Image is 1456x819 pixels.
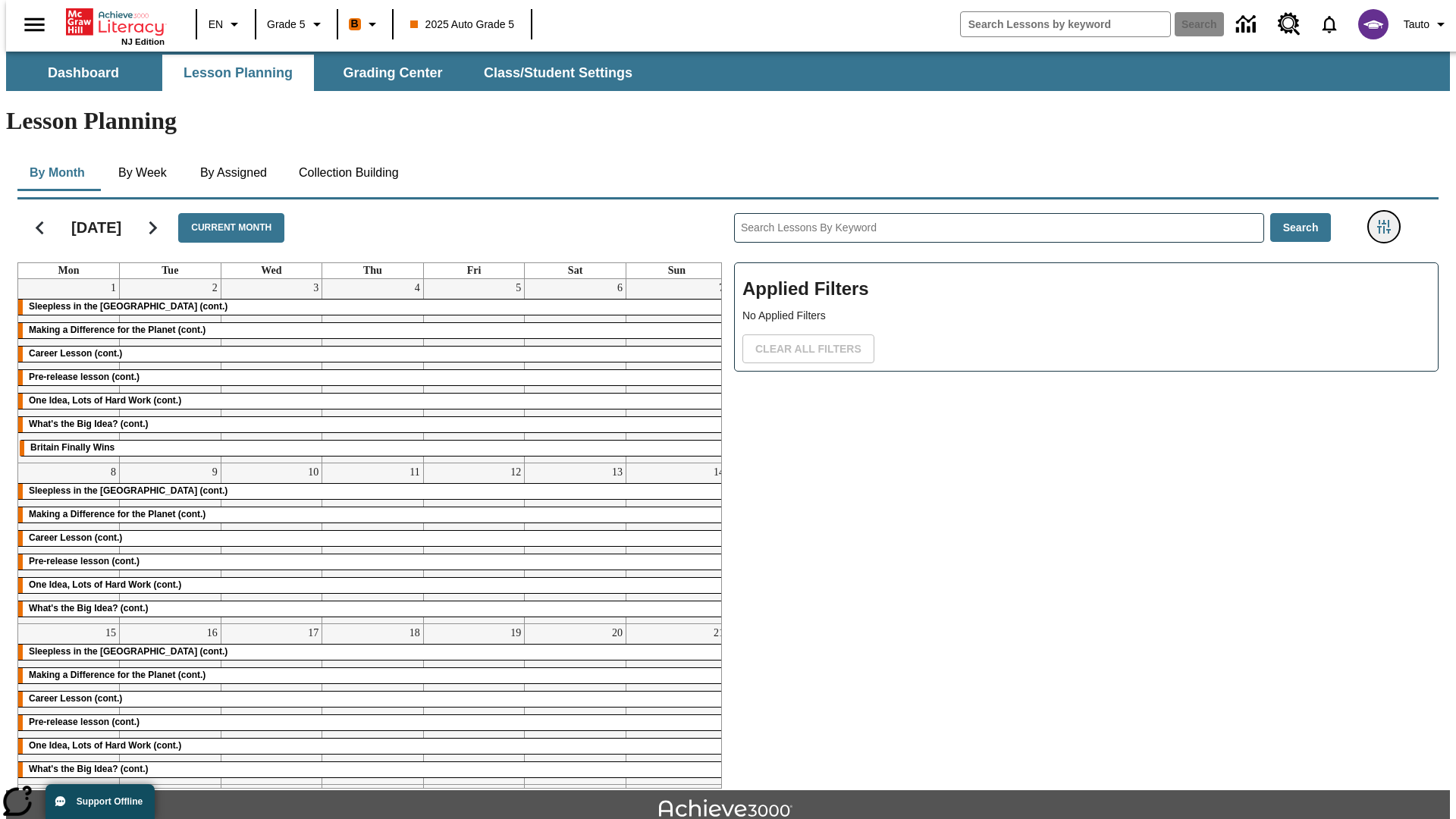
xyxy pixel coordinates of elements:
div: Sleepless in the Animal Kingdom (cont.) [18,300,727,315]
input: Search Lessons By Keyword [735,214,1263,242]
span: Sleepless in the Animal Kingdom (cont.) [29,301,227,312]
a: September 10, 2025 [305,463,322,482]
div: Career Lesson (cont.) [18,531,727,546]
a: September 24, 2025 [305,785,322,803]
a: Notifications [1310,5,1349,44]
span: One Idea, Lots of Hard Work (cont.) [29,579,181,590]
div: What's the Big Idea? (cont.) [18,417,727,432]
a: Data Center [1227,4,1269,45]
a: September 1, 2025 [108,279,119,297]
button: Current Month [178,213,284,243]
div: Search [722,193,1439,789]
span: Career Lesson (cont.) [29,693,122,704]
a: September 11, 2025 [406,463,422,482]
div: Pre-release lesson (cont.) [18,370,727,385]
button: By Assigned [188,155,279,191]
div: Britain Finally Wins [20,441,726,456]
span: Making a Difference for the Planet (cont.) [29,509,206,519]
a: September 5, 2025 [513,279,524,297]
span: EN [209,17,223,33]
a: September 6, 2025 [614,279,626,297]
td: September 1, 2025 [18,279,120,463]
span: Britain Finally Wins [30,442,115,453]
td: September 5, 2025 [423,279,525,463]
a: Home [66,7,165,37]
button: Next [133,209,172,247]
span: Grade 5 [267,17,306,33]
span: Tauto [1404,17,1429,33]
span: 2025 Auto Grade 5 [410,17,515,33]
td: September 19, 2025 [423,623,525,784]
span: One Idea, Lots of Hard Work (cont.) [29,740,181,751]
a: Wednesday [258,263,284,278]
td: September 3, 2025 [221,279,322,463]
span: Pre-release lesson (cont.) [29,717,140,727]
h2: Applied Filters [742,271,1430,308]
div: Sleepless in the Animal Kingdom (cont.) [18,484,727,499]
span: Career Lesson (cont.) [29,348,122,359]
div: What's the Big Idea? (cont.) [18,762,727,777]
button: Boost Class color is orange. Change class color [343,11,388,38]
td: September 20, 2025 [525,623,626,784]
button: Grading Center [317,55,469,91]
button: Profile/Settings [1398,11,1456,38]
a: September 3, 2025 [310,279,322,297]
td: September 10, 2025 [221,463,322,623]
button: Class/Student Settings [472,55,645,91]
a: September 13, 2025 [609,463,626,482]
a: September 15, 2025 [102,624,119,642]
td: September 18, 2025 [322,623,424,784]
td: September 4, 2025 [322,279,424,463]
div: SubNavbar [6,52,1450,91]
span: What's the Big Idea? (cont.) [29,764,149,774]
a: Sunday [665,263,689,278]
div: What's the Big Idea? (cont.) [18,601,727,617]
a: September 8, 2025 [108,463,119,482]
a: September 2, 2025 [209,279,221,297]
td: September 14, 2025 [626,463,727,623]
div: Applied Filters [734,262,1439,372]
span: Sleepless in the Animal Kingdom (cont.) [29,485,227,496]
div: Home [66,5,165,46]
span: One Idea, Lots of Hard Work (cont.) [29,395,181,406]
div: Making a Difference for the Planet (cont.) [18,507,727,522]
td: September 21, 2025 [626,623,727,784]
div: Pre-release lesson (cont.) [18,715,727,730]
a: September 28, 2025 [711,785,727,803]
td: September 17, 2025 [221,623,322,784]
a: September 16, 2025 [204,624,221,642]
span: What's the Big Idea? (cont.) [29,603,149,613]
td: September 8, 2025 [18,463,120,623]
td: September 9, 2025 [120,463,221,623]
a: Tuesday [158,263,181,278]
p: No Applied Filters [742,308,1430,324]
a: September 7, 2025 [716,279,727,297]
div: One Idea, Lots of Hard Work (cont.) [18,394,727,409]
div: SubNavbar [6,55,646,91]
button: By Month [17,155,97,191]
a: Saturday [565,263,585,278]
div: Calendar [5,193,722,789]
h1: Lesson Planning [6,107,1450,135]
a: September 18, 2025 [406,624,423,642]
span: Pre-release lesson (cont.) [29,556,140,566]
span: What's the Big Idea? (cont.) [29,419,149,429]
a: September 27, 2025 [609,785,626,803]
span: NJ Edition [121,37,165,46]
input: search field [961,12,1170,36]
div: Career Lesson (cont.) [18,347,727,362]
button: Lesson Planning [162,55,314,91]
td: September 6, 2025 [525,279,626,463]
a: September 23, 2025 [204,785,221,803]
div: Pre-release lesson (cont.) [18,554,727,570]
button: Grade: Grade 5, Select a grade [261,11,332,38]
a: Monday [55,263,83,278]
span: Lesson Planning [184,64,293,82]
a: September 25, 2025 [406,785,423,803]
button: Collection Building [287,155,411,191]
a: September 19, 2025 [507,624,524,642]
button: Open side menu [12,2,57,47]
span: B [351,14,359,33]
a: Thursday [360,263,385,278]
a: September 14, 2025 [711,463,727,482]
